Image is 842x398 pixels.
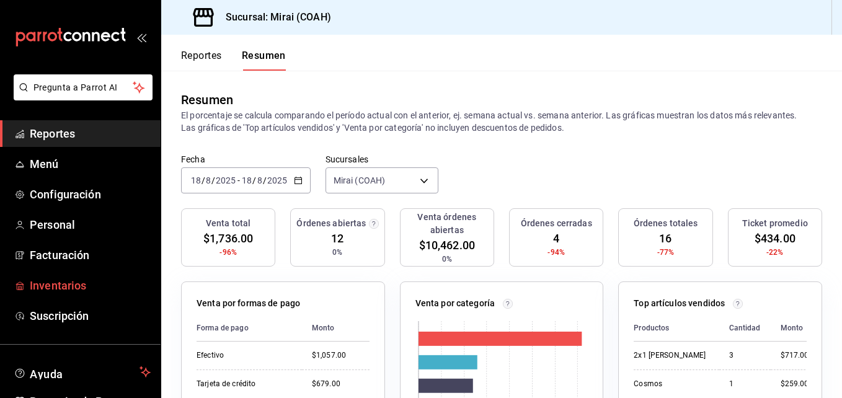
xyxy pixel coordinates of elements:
[257,175,263,185] input: --
[553,230,559,247] span: 4
[33,81,133,94] span: Pregunta a Parrot AI
[659,230,671,247] span: 16
[219,247,237,258] span: -96%
[781,350,809,361] div: $717.00
[634,297,725,310] p: Top artículos vendidos
[197,350,292,361] div: Efectivo
[181,50,286,71] div: navigation tabs
[30,125,151,142] span: Reportes
[197,297,300,310] p: Venta por formas de pago
[302,315,370,342] th: Monto
[771,315,809,342] th: Monto
[203,230,253,247] span: $1,736.00
[634,379,709,389] div: Cosmos
[30,247,151,263] span: Facturación
[190,175,202,185] input: --
[14,74,153,100] button: Pregunta a Parrot AI
[634,315,719,342] th: Productos
[181,50,222,71] button: Reportes
[215,175,236,185] input: ----
[30,186,151,203] span: Configuración
[729,379,761,389] div: 1
[729,350,761,361] div: 3
[755,230,795,247] span: $434.00
[181,155,311,164] label: Fecha
[312,350,370,361] div: $1,057.00
[312,379,370,389] div: $679.00
[181,91,233,109] div: Resumen
[205,175,211,185] input: --
[781,379,809,389] div: $259.00
[405,211,489,237] h3: Venta órdenes abiertas
[719,315,771,342] th: Cantidad
[202,175,205,185] span: /
[30,156,151,172] span: Menú
[326,155,438,164] label: Sucursales
[419,237,475,254] span: $10,462.00
[237,175,240,185] span: -
[30,216,151,233] span: Personal
[197,379,292,389] div: Tarjeta de crédito
[211,175,215,185] span: /
[136,32,146,42] button: open_drawer_menu
[263,175,267,185] span: /
[334,174,386,187] span: Mirai (COAH)
[634,217,698,230] h3: Órdenes totales
[197,315,302,342] th: Forma de pago
[296,217,366,230] h3: Órdenes abiertas
[241,175,252,185] input: --
[216,10,331,25] h3: Sucursal: Mirai (COAH)
[657,247,675,258] span: -77%
[242,50,286,71] button: Resumen
[267,175,288,185] input: ----
[634,350,709,361] div: 2x1 [PERSON_NAME]
[30,277,151,294] span: Inventarios
[331,230,343,247] span: 12
[766,247,784,258] span: -22%
[9,90,153,103] a: Pregunta a Parrot AI
[547,247,565,258] span: -94%
[30,307,151,324] span: Suscripción
[415,297,495,310] p: Venta por categoría
[442,254,452,265] span: 0%
[181,109,822,134] p: El porcentaje se calcula comparando el período actual con el anterior, ej. semana actual vs. sema...
[206,217,250,230] h3: Venta total
[252,175,256,185] span: /
[332,247,342,258] span: 0%
[30,365,135,379] span: Ayuda
[521,217,592,230] h3: Órdenes cerradas
[742,217,808,230] h3: Ticket promedio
